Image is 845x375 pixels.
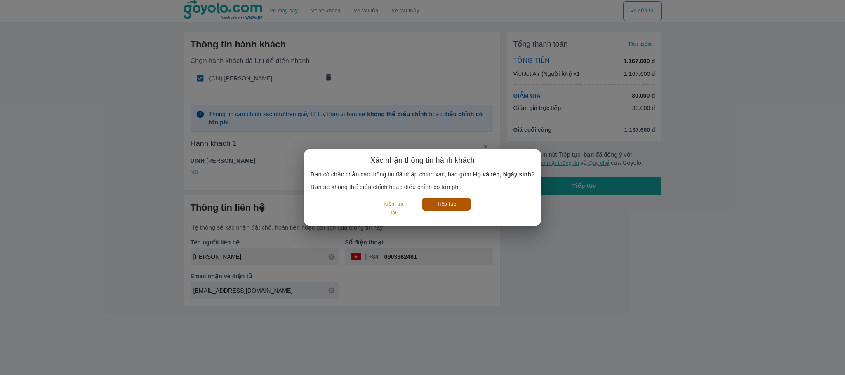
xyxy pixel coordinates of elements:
[311,170,534,178] p: Bạn có chắc chắn các thông tin đã nhập chính xác, bao gồm ?
[370,155,475,165] h6: Xác nhận thông tin hành khách
[422,198,471,211] button: Tiếp tục
[311,183,534,191] p: Bạn sẽ không thể điều chỉnh hoặc điều chỉnh có tốn phí.
[374,198,413,220] button: Kiểm tra lại
[473,171,531,178] b: Họ và tên, Ngày sinh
